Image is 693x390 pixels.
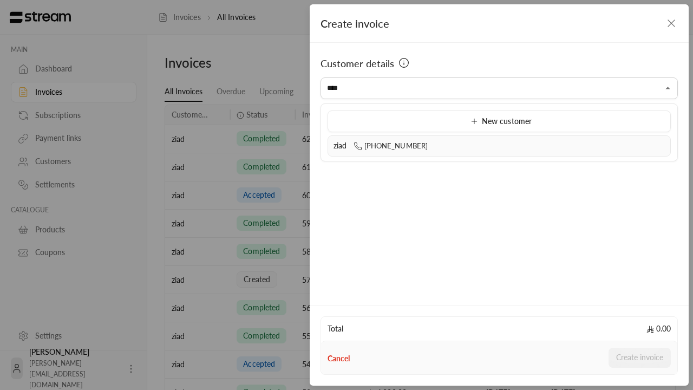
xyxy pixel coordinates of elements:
[467,116,532,126] span: New customer
[321,56,394,71] span: Customer details
[662,82,675,95] button: Close
[328,353,350,364] button: Cancel
[334,141,347,150] span: ziad
[321,17,389,30] span: Create invoice
[354,141,428,150] span: [PHONE_NUMBER]
[646,323,671,334] span: 0.00
[328,323,343,334] span: Total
